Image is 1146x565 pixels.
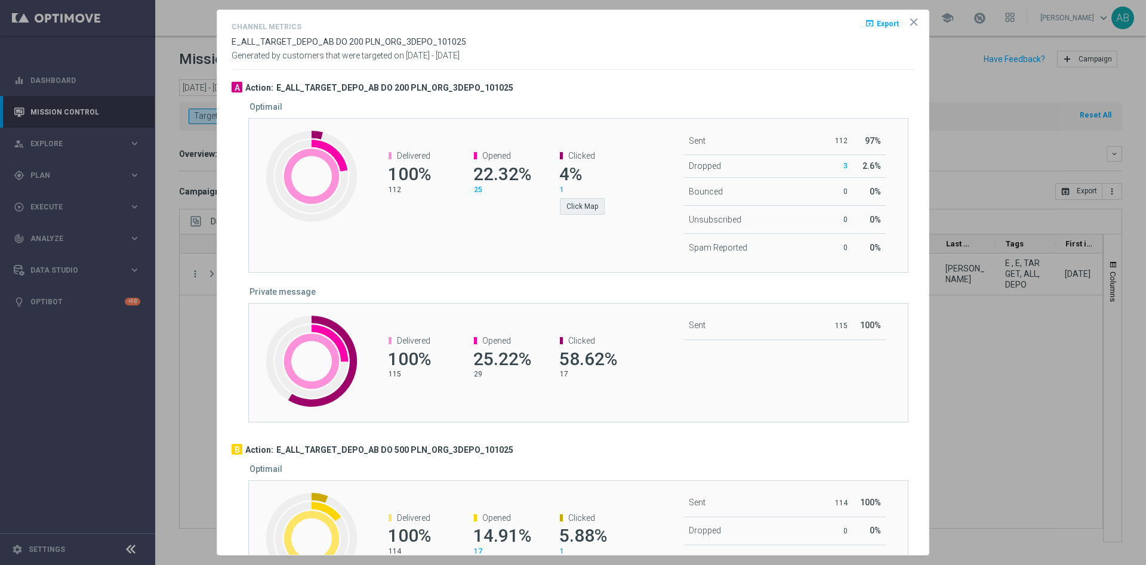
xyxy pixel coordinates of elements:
button: Click Map [560,198,605,215]
span: Sent [689,498,706,507]
button: open_in_browser Export [864,16,900,30]
p: 112 [389,185,444,194]
span: Generated by customers that were targeted on [232,51,404,60]
span: Opened [482,151,511,160]
p: 0 [823,215,847,224]
span: Dropped [689,161,721,171]
span: Spam Reported [689,243,747,252]
span: [DATE] - [DATE] [406,51,460,60]
span: Clicked [568,513,595,523]
span: Bounced [689,554,723,563]
span: 0% [870,187,881,196]
span: 3 [843,162,848,170]
p: 0 [823,187,847,196]
span: 58.62% [559,348,617,369]
opti-icon: icon [908,16,920,28]
span: Opened [482,336,511,345]
span: Clicked [568,151,595,160]
span: Dropped [689,526,721,535]
span: Clicked [568,336,595,345]
span: 2.6% [862,161,881,171]
p: 112 [823,136,847,146]
span: Delivered [397,151,430,160]
span: 17 [474,547,482,555]
h3: Action: [245,82,273,93]
span: 100% [388,525,431,546]
h4: Channel Metrics [232,23,301,31]
p: 0 [823,526,847,536]
span: E_ALL_TARGET_DEPO_AB DO 200 PLN_ORG_3DEPO_101025 [232,37,466,47]
span: 1 [560,547,564,555]
span: Sent [689,136,706,146]
p: 0 [823,554,847,564]
h5: Private message [249,287,316,297]
span: 5.88% [559,525,607,546]
span: Opened [482,513,511,523]
span: 100% [388,348,431,369]
span: Export [877,20,899,28]
h5: Optimail [249,102,282,112]
h3: Action: [245,444,273,455]
p: 17 [560,369,615,379]
span: 4% [559,163,582,184]
span: Bounced [689,187,723,196]
span: 0% [870,243,881,252]
p: 115 [389,369,444,379]
span: 25.22% [473,348,531,369]
span: Unsubscribed [689,215,741,224]
span: 100% [860,498,881,507]
span: Sent [689,320,706,330]
span: 0% [870,215,881,224]
span: Delivered [397,336,430,345]
span: 0% [870,526,881,535]
span: 22.32% [473,163,531,184]
span: 0% [870,554,881,563]
span: 1 [560,186,564,194]
span: 25 [474,186,482,194]
p: 114 [823,498,847,508]
p: 115 [823,321,847,331]
h3: E_ALL_TARGET_DEPO_AB DO 500 PLN_ORG_3DEPO_101025 [276,444,513,455]
i: open_in_browser [865,18,874,28]
div: B [232,444,242,455]
span: 100% [860,320,881,330]
div: A [232,82,242,92]
p: 29 [474,369,529,379]
span: 14.91% [473,525,531,546]
h3: E_ALL_TARGET_DEPO_AB DO 200 PLN_ORG_3DEPO_101025 [276,82,513,93]
p: 114 [389,547,444,556]
span: Delivered [397,513,430,523]
span: 97% [865,136,881,146]
span: 100% [388,163,431,184]
p: 0 [823,243,847,252]
h5: Optimail [249,464,282,474]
